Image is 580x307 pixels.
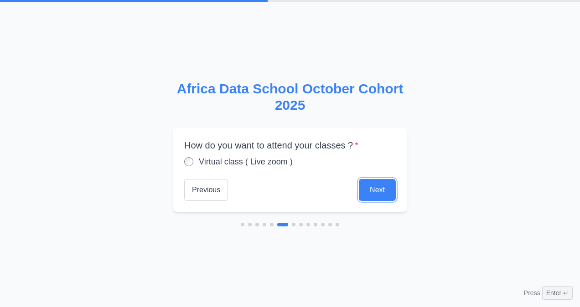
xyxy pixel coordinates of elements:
div: Press [524,286,573,300]
label: How do you want to attend your classes ? [184,139,396,152]
label: Virtual class ( Live zoom ) [199,155,293,168]
button: Previous [184,179,228,201]
span: Enter ↵ [542,286,573,300]
h2: Africa Data School October Cohort 2025 [173,81,407,113]
button: Next [359,179,396,201]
